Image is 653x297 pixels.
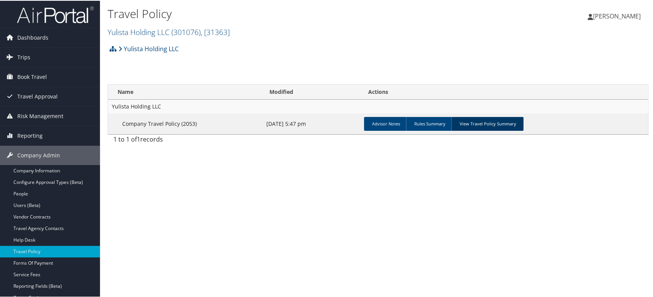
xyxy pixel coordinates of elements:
[137,134,140,143] span: 1
[108,113,263,133] td: Company Travel Policy (2053)
[17,106,63,125] span: Risk Management
[17,47,30,66] span: Trips
[118,40,179,56] a: Yulista Holding LLC
[17,67,47,86] span: Book Travel
[406,116,453,130] a: Rules Summary
[364,116,407,130] a: Advisor Notes
[593,11,641,20] span: [PERSON_NAME]
[451,116,523,130] a: View Travel Policy Summary
[108,26,230,37] a: Yulista Holding LLC
[17,125,43,145] span: Reporting
[171,26,201,37] span: ( 301076 )
[201,26,230,37] span: , [ 31363 ]
[17,145,60,164] span: Company Admin
[113,134,237,147] div: 1 to 1 of records
[108,84,263,99] th: Name: activate to sort column ascending
[263,84,361,99] th: Modified: activate to sort column ascending
[17,5,94,23] img: airportal-logo.png
[108,99,648,113] td: Yulista Holding LLC
[263,113,361,133] td: [DATE] 5:47 pm
[361,84,648,99] th: Actions
[17,86,58,105] span: Travel Approval
[108,5,468,21] h1: Travel Policy
[588,4,648,27] a: [PERSON_NAME]
[17,27,48,47] span: Dashboards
